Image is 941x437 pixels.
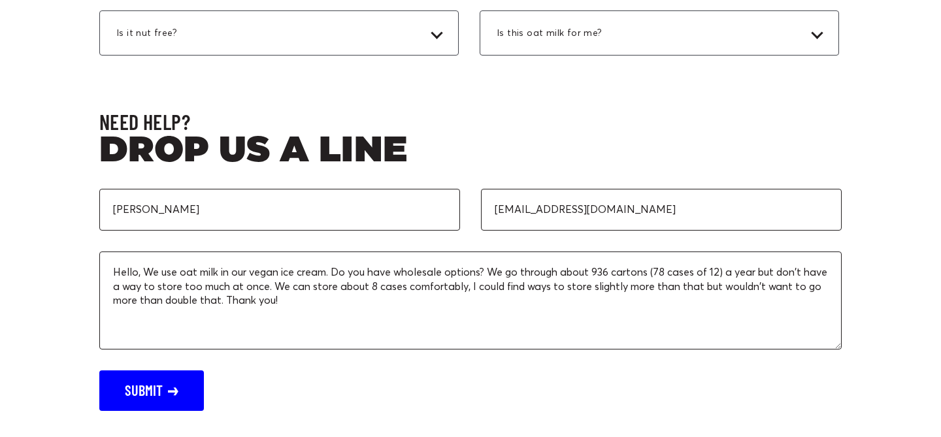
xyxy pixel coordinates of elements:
[117,27,185,39] span: Is it nut free?
[497,27,610,39] span: Is this oat milk for me?
[99,189,460,231] input: Your Name
[99,136,842,168] h2: Drop us a line
[99,10,459,56] div: Is it nut free?
[481,189,842,231] input: Your Email
[99,108,842,136] h3: Need Help?
[480,10,839,56] div: Is this oat milk for me?
[99,370,204,411] button: Submit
